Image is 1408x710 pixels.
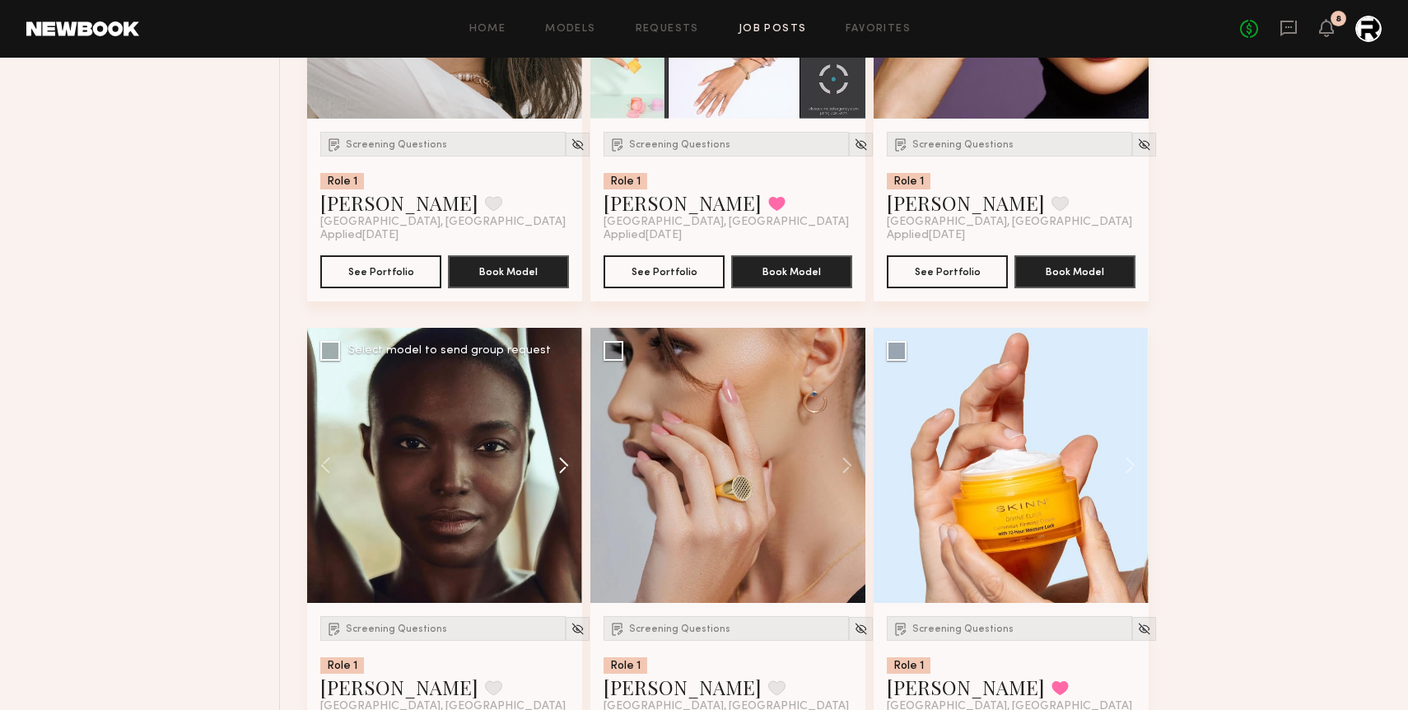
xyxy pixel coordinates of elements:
a: Home [469,24,506,35]
span: [GEOGRAPHIC_DATA], [GEOGRAPHIC_DATA] [887,216,1132,229]
span: Screening Questions [346,140,447,150]
img: Unhide Model [1137,138,1151,152]
img: Submission Icon [326,620,343,637]
img: Submission Icon [609,620,626,637]
a: Models [545,24,595,35]
span: Screening Questions [912,624,1014,634]
a: Job Posts [739,24,807,35]
a: Favorites [846,24,911,35]
button: See Portfolio [887,255,1008,288]
a: Requests [636,24,699,35]
img: Unhide Model [571,138,585,152]
img: Unhide Model [1137,622,1151,636]
span: Screening Questions [629,140,730,150]
div: Role 1 [604,657,647,674]
div: Applied [DATE] [887,229,1135,242]
span: Screening Questions [346,624,447,634]
a: Book Model [731,264,852,278]
img: Submission Icon [893,136,909,152]
span: Screening Questions [629,624,730,634]
a: [PERSON_NAME] [887,674,1045,700]
div: Select model to send group request [348,345,551,357]
img: Submission Icon [609,136,626,152]
div: Applied [DATE] [604,229,852,242]
a: [PERSON_NAME] [604,189,762,216]
button: See Portfolio [320,255,441,288]
img: Unhide Model [571,622,585,636]
button: Book Model [1014,255,1135,288]
div: Role 1 [887,657,930,674]
div: Applied [DATE] [320,229,569,242]
span: [GEOGRAPHIC_DATA], [GEOGRAPHIC_DATA] [604,216,849,229]
button: Book Model [731,255,852,288]
span: [GEOGRAPHIC_DATA], [GEOGRAPHIC_DATA] [320,216,566,229]
div: Role 1 [320,173,364,189]
span: Screening Questions [912,140,1014,150]
img: Submission Icon [893,620,909,637]
a: [PERSON_NAME] [320,674,478,700]
img: Unhide Model [854,622,868,636]
a: [PERSON_NAME] [887,189,1045,216]
div: Role 1 [320,657,364,674]
a: Book Model [1014,264,1135,278]
div: 8 [1336,15,1341,24]
img: Submission Icon [326,136,343,152]
button: See Portfolio [604,255,725,288]
img: Unhide Model [854,138,868,152]
button: Book Model [448,255,569,288]
div: Role 1 [887,173,930,189]
a: [PERSON_NAME] [604,674,762,700]
a: [PERSON_NAME] [320,189,478,216]
a: Book Model [448,264,569,278]
div: Role 1 [604,173,647,189]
